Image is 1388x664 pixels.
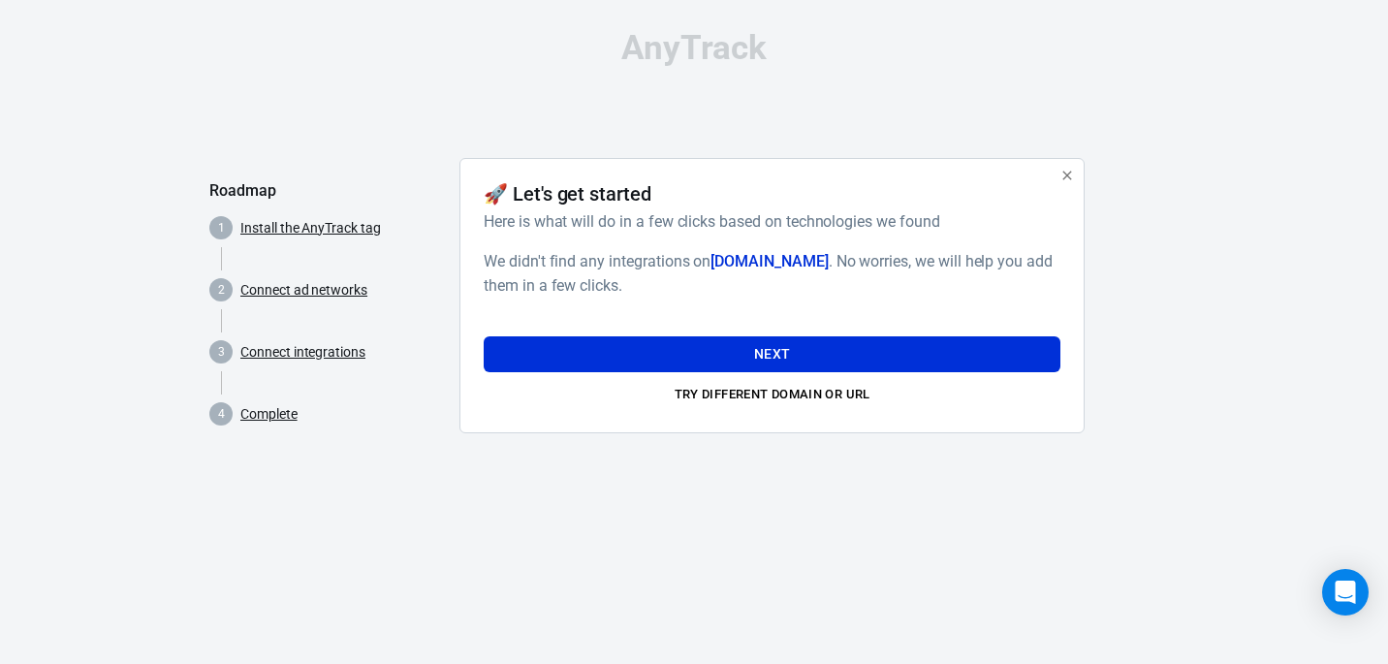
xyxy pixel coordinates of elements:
[218,407,225,421] text: 4
[218,283,225,297] text: 2
[1322,569,1369,616] div: Open Intercom Messenger
[240,218,381,238] a: Install the AnyTrack tag
[209,181,444,201] h5: Roadmap
[240,404,298,425] a: Complete
[710,252,828,270] span: [DOMAIN_NAME]
[484,249,1060,298] h6: We didn't find any integrations on . No worries, we will help you add them in a few clicks.
[218,221,225,235] text: 1
[209,31,1179,65] div: AnyTrack
[484,182,651,206] h4: 🚀 Let's get started
[218,345,225,359] text: 3
[240,280,367,300] a: Connect ad networks
[484,209,1053,234] h6: Here is what will do in a few clicks based on technologies we found
[484,336,1060,372] button: Next
[484,380,1060,410] button: Try different domain or url
[240,342,365,363] a: Connect integrations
